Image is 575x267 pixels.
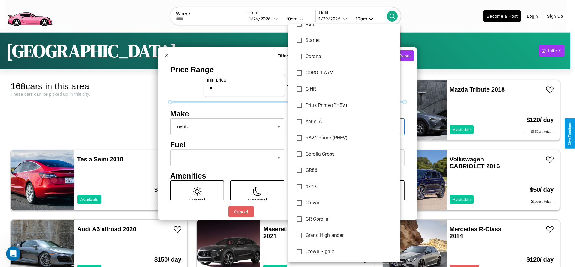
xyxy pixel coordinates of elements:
[306,248,395,255] span: Crown Signia
[306,134,395,141] span: RAV4 Prime (PHEV)
[306,85,395,93] span: C-HR
[306,167,395,174] span: GR86
[306,232,395,239] span: Grand Highlander
[306,199,395,206] span: Crown
[6,247,20,261] iframe: Intercom live chat
[306,20,395,28] span: Van
[306,118,395,125] span: Yaris iA
[306,183,395,190] span: bZ4X
[306,151,395,158] span: Corolla Cross
[306,69,395,76] span: COROLLA iM
[306,102,395,109] span: Prius Prime (PHEV)
[568,121,572,146] div: Give Feedback
[306,216,395,223] span: GR Corolla
[306,37,395,44] span: Starlet
[306,53,395,60] span: Corona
